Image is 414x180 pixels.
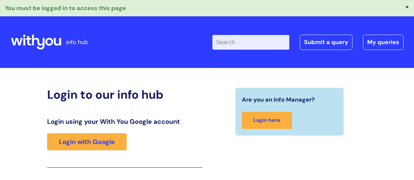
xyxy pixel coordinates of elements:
[300,35,352,50] a: Submit a query
[47,118,202,125] h3: Login using your With You Google account
[242,112,292,129] a: Login here
[47,133,127,150] a: Login with Google
[212,35,289,49] input: Search
[47,88,202,102] h2: Login to our info hub
[405,4,409,9] button: ×
[363,35,404,50] a: My queries
[242,94,315,105] span: Are you an Info Manager?
[66,37,88,47] p: info hub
